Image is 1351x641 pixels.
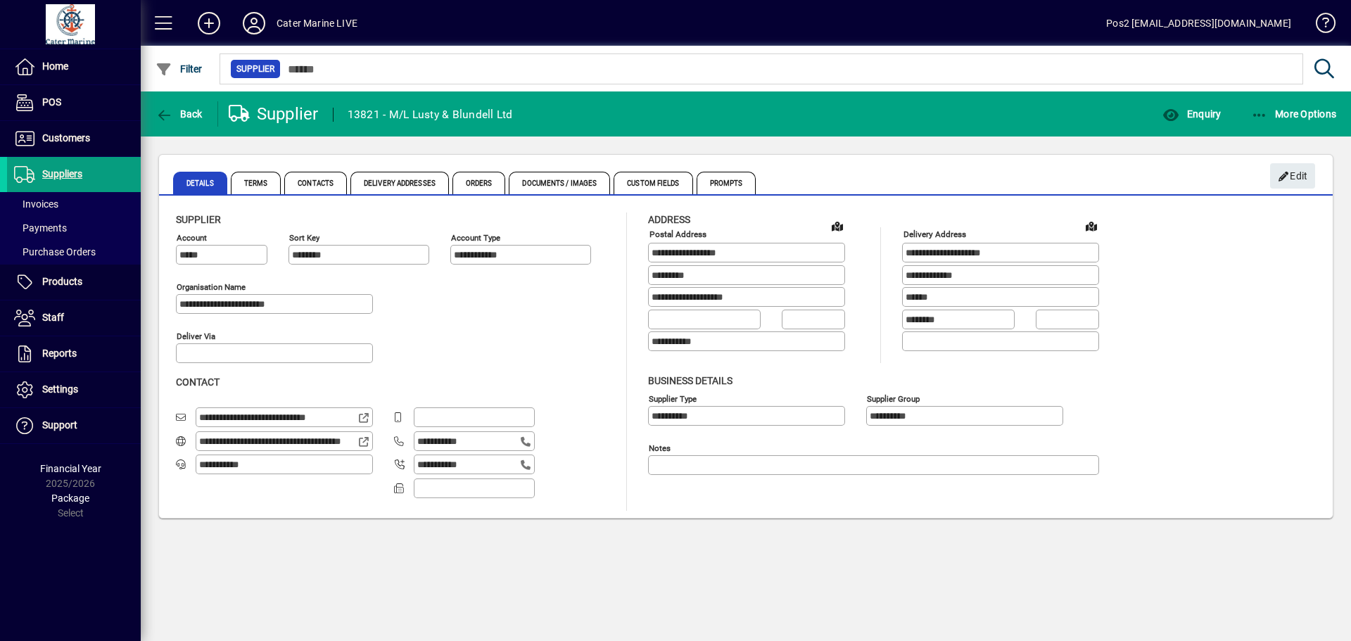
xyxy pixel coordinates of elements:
a: Home [7,49,141,84]
span: Prompts [697,172,756,194]
a: Invoices [7,192,141,216]
span: Financial Year [40,463,101,474]
span: Address [648,214,690,225]
mat-label: Deliver via [177,331,215,341]
mat-label: Supplier type [649,393,697,403]
div: Cater Marine LIVE [277,12,357,34]
a: Products [7,265,141,300]
span: Settings [42,383,78,395]
a: View on map [826,215,849,237]
a: Payments [7,216,141,240]
span: Staff [42,312,64,323]
span: Details [173,172,227,194]
span: Customers [42,132,90,144]
span: More Options [1251,108,1337,120]
mat-label: Notes [649,443,671,452]
span: POS [42,96,61,108]
a: Knowledge Base [1305,3,1333,49]
a: Reports [7,336,141,372]
mat-label: Account [177,233,207,243]
span: Documents / Images [509,172,610,194]
a: Support [7,408,141,443]
span: Purchase Orders [14,246,96,258]
a: Staff [7,300,141,336]
button: Profile [231,11,277,36]
mat-label: Organisation name [177,282,246,292]
div: Supplier [229,103,319,125]
span: Contact [176,376,220,388]
mat-label: Sort key [289,233,319,243]
span: Invoices [14,198,58,210]
span: Edit [1278,165,1308,188]
span: Business details [648,375,732,386]
app-page-header-button: Back [141,101,218,127]
span: Custom Fields [614,172,692,194]
span: Supplier [176,214,221,225]
button: Enquiry [1159,101,1224,127]
span: Delivery Addresses [350,172,449,194]
span: Orders [452,172,506,194]
a: Settings [7,372,141,407]
span: Home [42,61,68,72]
span: Terms [231,172,281,194]
span: Reports [42,348,77,359]
button: Back [152,101,206,127]
button: Filter [152,56,206,82]
div: Pos2 [EMAIL_ADDRESS][DOMAIN_NAME] [1106,12,1291,34]
a: Customers [7,121,141,156]
span: Contacts [284,172,347,194]
span: Payments [14,222,67,234]
span: Supplier [236,62,274,76]
span: Package [51,493,89,504]
button: More Options [1248,101,1340,127]
span: Products [42,276,82,287]
button: Edit [1270,163,1315,189]
a: Purchase Orders [7,240,141,264]
span: Support [42,419,77,431]
a: View on map [1080,215,1103,237]
div: 13821 - M/L Lusty & Blundell Ltd [348,103,513,126]
a: POS [7,85,141,120]
span: Filter [156,63,203,75]
span: Enquiry [1162,108,1221,120]
span: Back [156,108,203,120]
span: Suppliers [42,168,82,179]
button: Add [186,11,231,36]
mat-label: Supplier group [867,393,920,403]
mat-label: Account Type [451,233,500,243]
